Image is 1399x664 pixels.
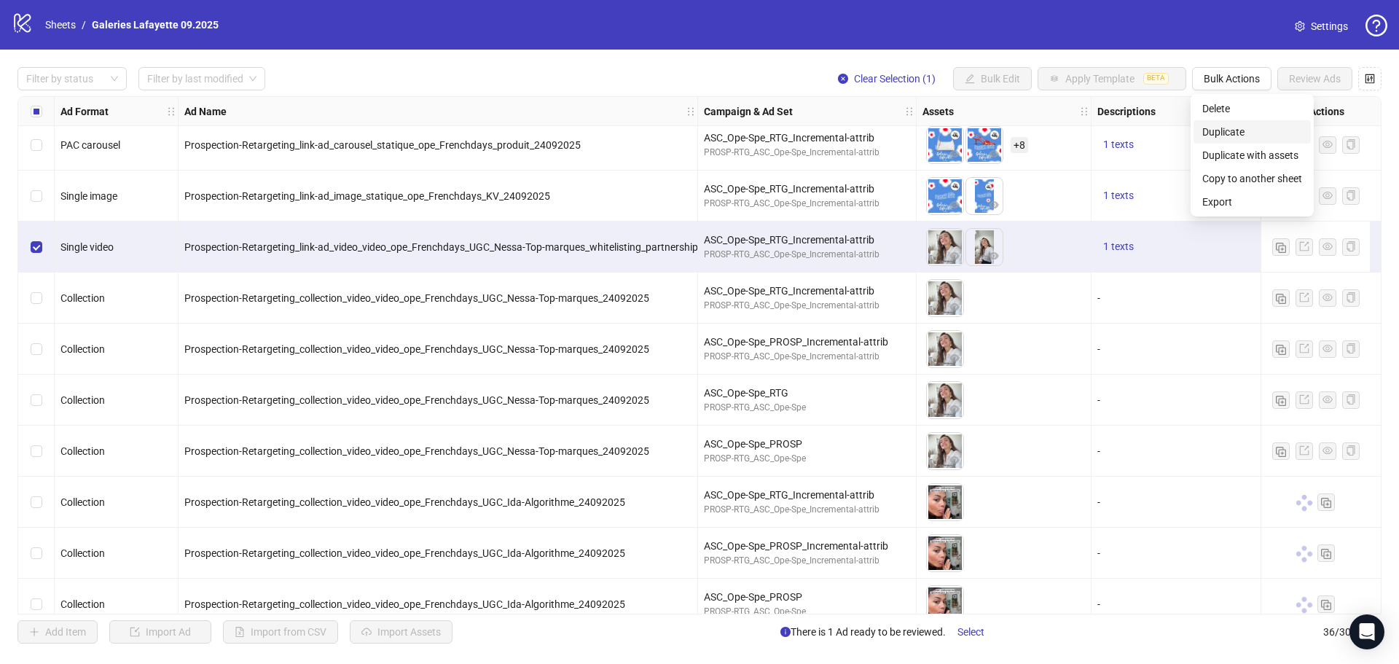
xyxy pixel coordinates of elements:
[1097,343,1100,355] span: -
[946,248,963,265] button: Preview
[696,106,706,117] span: holder
[109,620,211,644] button: Import Ad
[1097,238,1140,256] button: 1 texts
[1299,292,1309,302] span: export
[927,178,963,214] img: Asset 1
[1277,67,1352,90] button: Review Ads
[82,17,86,33] li: /
[1283,15,1360,38] a: Settings
[1309,103,1344,120] strong: Actions
[949,455,960,465] span: eye
[694,97,697,125] div: Resize Ad Name column
[927,229,963,265] img: Asset 1
[1038,67,1186,90] button: Apply TemplateBETA
[927,280,963,316] img: Asset 1
[1365,74,1375,84] span: control
[854,73,936,85] span: Clear Selection (1)
[946,299,963,316] button: Preview
[704,103,793,120] strong: Campaign & Ad Set
[1322,445,1333,456] span: eye
[704,130,910,146] div: ASC_Ope-Spe_RTG_Incremental-attrib
[704,283,910,299] div: ASC_Ope-Spe_RTG_Incremental-attrib
[957,626,984,638] span: Select
[953,67,1032,90] button: Bulk Edit
[1272,340,1290,358] button: Duplicate
[60,190,117,202] span: Single image
[927,331,963,367] img: Asset 1
[1011,137,1028,153] span: + 8
[1202,171,1302,187] span: Copy to another sheet
[704,605,910,619] div: PROSP-RTG_ASC_Ope-Spe
[946,197,963,214] button: Preview
[1365,15,1387,36] span: question-circle
[184,139,581,151] span: Prospection-Retargeting_link-ad_carousel_statique_ope_Frenchdays_produit_24092025
[184,241,749,253] span: Prospection-Retargeting_link-ad_video_video_ope_Frenchdays_UGC_Nessa-Top-marques_whitelisting_par...
[927,127,963,163] img: Asset 1
[966,178,1003,214] img: Asset 2
[927,433,963,469] img: Asset 1
[18,477,55,528] div: Select row 33
[1097,187,1140,205] button: 1 texts
[184,496,625,508] span: Prospection-Retargeting_collection_video_video_ope_Frenchdays_UGC_Ida-Algorithme_24092025
[1322,394,1333,405] span: eye
[89,17,222,33] a: Galeries Lafayette 09.2025
[946,452,963,469] button: Preview
[704,503,910,517] div: PROSP-RTG_ASC_Ope-Spe_Incremental-attrib
[1299,343,1309,354] span: export
[949,149,960,159] span: eye
[927,586,963,622] img: Asset 1
[60,394,105,406] span: Collection
[704,538,910,554] div: ASC_Ope-Spe_PROSP_Incremental-attrib
[18,375,55,426] div: Select row 31
[1322,139,1333,149] span: eye
[704,197,910,211] div: PROSP-RTG_ASC_Ope-Spe_Incremental-attrib
[176,106,187,117] span: holder
[949,200,960,210] span: eye
[838,74,848,84] span: close-circle
[704,146,910,160] div: PROSP-RTG_ASC_Ope-Spe_Incremental-attrib
[704,554,910,568] div: PROSP-RTG_ASC_Ope-Spe_Incremental-attrib
[18,120,55,171] div: Select row 26
[704,589,910,605] div: ASC_Ope-Spe_PROSP
[1087,97,1091,125] div: Resize Assets column
[1322,241,1333,251] span: eye
[1272,289,1290,307] button: Duplicate
[1202,147,1302,163] span: Duplicate with assets
[1097,394,1100,406] span: -
[985,197,1003,214] button: Preview
[1299,394,1309,405] span: export
[922,103,954,120] strong: Assets
[1204,73,1260,85] span: Bulk Actions
[1317,544,1335,562] button: Duplicate
[1192,67,1271,90] button: Bulk Actions
[985,248,1003,265] button: Preview
[704,299,910,313] div: PROSP-RTG_ASC_Ope-Spe_Incremental-attrib
[1097,496,1100,508] span: -
[1317,493,1335,511] button: Duplicate
[946,401,963,418] button: Preview
[1322,292,1333,302] span: eye
[985,146,1003,163] button: Preview
[18,324,55,375] div: Select row 30
[166,106,176,117] span: holder
[704,181,910,197] div: ASC_Ope-Spe_RTG_Incremental-attrib
[949,557,960,567] span: eye
[1317,595,1335,613] button: Duplicate
[946,350,963,367] button: Preview
[966,127,1003,163] img: Asset 2
[989,251,999,261] span: eye
[927,484,963,520] img: Asset 1
[60,445,105,457] span: Collection
[704,350,910,364] div: PROSP-RTG_ASC_Ope-Spe_Incremental-attrib
[60,139,120,151] span: PAC carousel
[60,496,105,508] span: Collection
[1299,445,1309,456] span: export
[946,503,963,520] button: Preview
[949,506,960,516] span: eye
[184,598,625,610] span: Prospection-Retargeting_collection_video_video_ope_Frenchdays_UGC_Ida-Algorithme_24092025
[966,229,1003,265] img: Asset 2
[780,620,996,644] span: There is 1 Ad ready to be reviewed.
[18,579,55,630] div: Select row 35
[18,222,55,273] div: Select row 28
[927,382,963,418] img: Asset 1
